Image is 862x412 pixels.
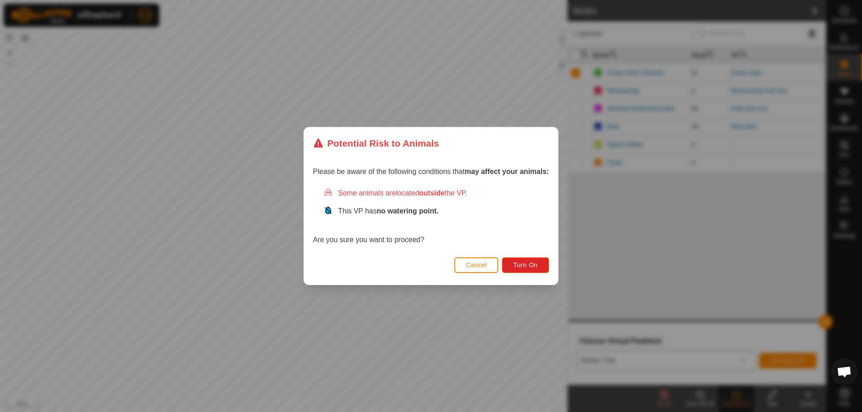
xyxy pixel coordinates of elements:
[377,207,439,215] strong: no watering point.
[396,189,467,197] span: located the VP.
[313,188,549,245] div: Are you sure you want to proceed?
[313,168,549,175] span: Please be aware of the following conditions that
[502,257,549,273] button: Turn On
[338,207,439,215] span: This VP has
[514,261,538,269] span: Turn On
[324,188,549,199] div: Some animals are
[465,168,549,175] strong: may affect your animals:
[454,257,499,273] button: Cancel
[313,136,439,150] div: Potential Risk to Animals
[831,358,858,385] div: Open chat
[466,261,487,269] span: Cancel
[419,189,445,197] strong: outside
